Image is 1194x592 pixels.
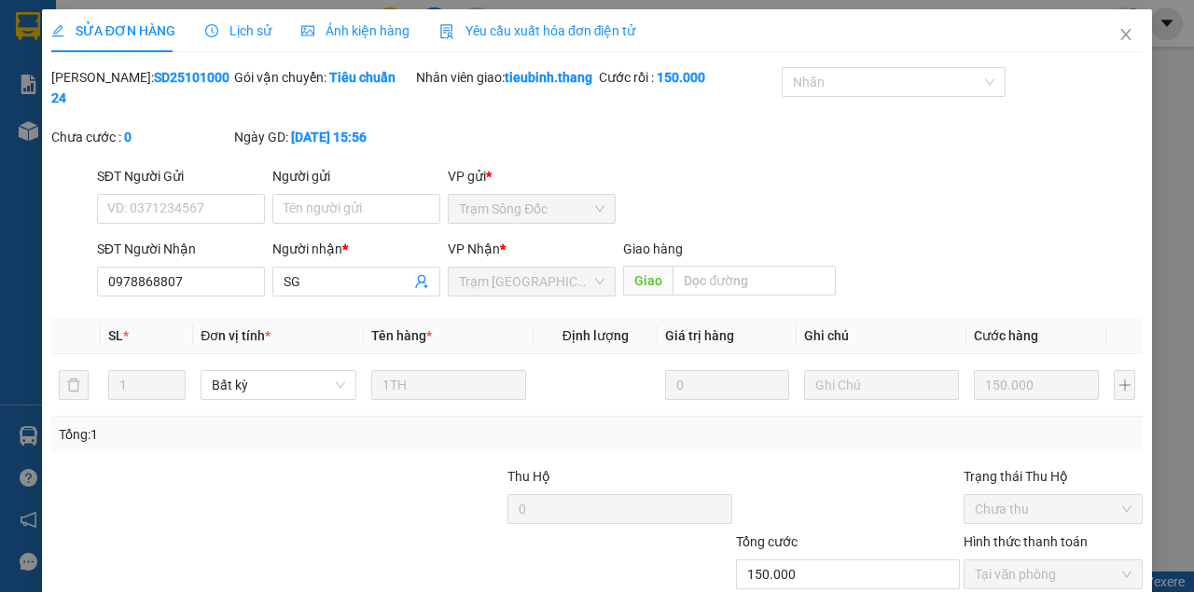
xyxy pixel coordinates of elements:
span: Định lượng [562,328,629,343]
span: Trạm Sông Đốc [459,195,604,223]
div: Cước rồi : [599,67,778,88]
button: Close [1100,9,1152,62]
div: Gói vận chuyển: [234,67,413,88]
span: Tên hàng [371,328,432,343]
th: Ghi chú [797,318,966,354]
b: [DATE] 15:56 [291,130,367,145]
div: Ngày GD: [234,127,413,147]
span: Giao [623,266,673,296]
label: Hình thức thanh toán [964,534,1088,549]
span: SỬA ĐƠN HÀNG [51,23,175,38]
div: Chưa cước : [51,127,230,147]
div: Nhân viên giao: [416,67,595,88]
span: Thu Hộ [507,469,550,484]
span: edit [51,24,64,37]
span: Tại văn phòng [975,560,1132,588]
span: VP Nhận [448,241,500,256]
span: Giao hàng [623,241,683,256]
span: Ảnh kiện hàng [301,23,410,38]
span: Bất kỳ [212,371,344,399]
span: Cước hàng [974,328,1038,343]
input: Ghi Chú [804,370,959,400]
span: Đơn vị tính [201,328,271,343]
span: picture [301,24,314,37]
b: 0 [124,130,132,145]
div: VP gửi [448,166,616,186]
span: close [1118,27,1133,42]
div: Tổng: 1 [59,424,463,445]
span: SL [108,328,123,343]
b: tieubinh.thang [505,70,592,85]
div: Trạng thái Thu Hộ [964,466,1143,487]
input: 0 [665,370,789,400]
input: Dọc đường [673,266,835,296]
b: 150.000 [657,70,705,85]
input: 0 [974,370,1099,400]
span: user-add [414,274,429,289]
div: Người gửi [272,166,440,186]
div: SĐT Người Gửi [97,166,265,186]
div: SĐT Người Nhận [97,239,265,259]
span: Tổng cước [736,534,798,549]
input: VD: Bàn, Ghế [371,370,526,400]
span: Trạm Sài Gòn [459,268,604,296]
b: Tiêu chuẩn [329,70,396,85]
span: clock-circle [205,24,218,37]
div: Người nhận [272,239,440,259]
button: delete [59,370,89,400]
button: plus [1114,370,1135,400]
img: icon [439,24,454,39]
span: Giá trị hàng [665,328,734,343]
span: Lịch sử [205,23,271,38]
div: [PERSON_NAME]: [51,67,230,108]
span: Yêu cầu xuất hóa đơn điện tử [439,23,636,38]
span: Chưa thu [975,495,1132,523]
